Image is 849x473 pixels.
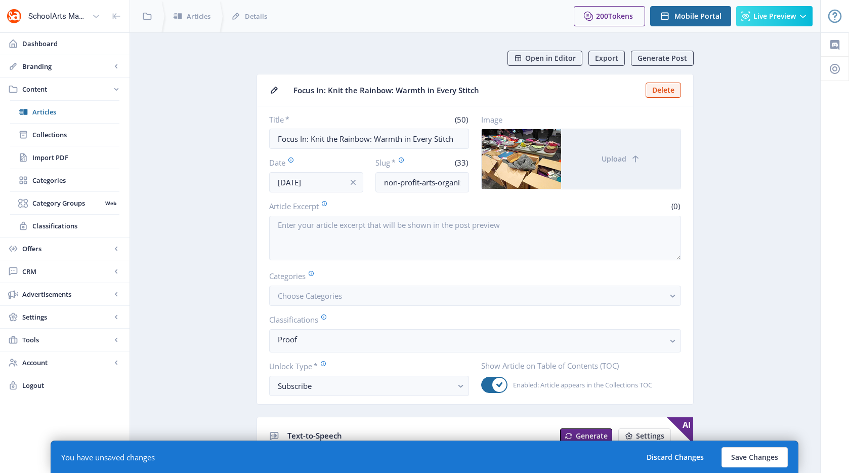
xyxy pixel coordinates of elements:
[278,333,664,345] nb-select-label: Proof
[32,130,119,140] span: Collections
[576,432,608,440] span: Generate
[574,6,645,26] button: 200Tokens
[481,361,673,371] label: Show Article on Table of Contents (TOC)
[22,61,111,71] span: Branding
[638,54,687,62] span: Generate Post
[636,432,664,440] span: Settings
[560,428,612,444] button: Generate
[269,157,355,168] label: Date
[453,114,469,125] span: (50)
[618,428,671,444] button: Settings
[646,83,681,98] button: Delete
[22,38,121,49] span: Dashboard
[753,12,796,20] span: Live Preview
[507,51,582,66] button: Open in Editor
[269,129,469,149] input: Type Article Title ...
[10,192,119,214] a: Category GroupsWeb
[375,172,470,192] input: this-is-how-a-slug-looks-like
[269,329,681,352] button: Proof
[245,11,267,21] span: Details
[22,266,111,277] span: CRM
[721,447,788,467] button: Save Changes
[612,428,671,444] a: New page
[674,12,721,20] span: Mobile Portal
[293,85,640,96] span: Focus In: Knit the Rainbow: Warmth in Every Stitch
[269,376,469,396] button: Subscribe
[650,6,731,26] button: Mobile Portal
[22,335,111,345] span: Tools
[61,452,155,462] div: You have unsaved changes
[481,114,673,125] label: Image
[22,244,111,254] span: Offers
[525,54,576,62] span: Open in Editor
[10,146,119,169] a: Import PDF
[278,380,452,392] div: Subscribe
[269,361,461,372] label: Unlock Type
[102,198,119,208] nb-badge: Web
[595,54,618,62] span: Export
[22,312,111,322] span: Settings
[10,124,119,146] a: Collections
[6,8,22,24] img: properties.app_icon.png
[32,152,119,163] span: Import PDF
[608,11,633,21] span: Tokens
[287,430,342,441] span: Text-to-Speech
[28,5,88,27] div: SchoolArts Magazine
[22,358,111,368] span: Account
[667,417,693,444] span: AI
[561,129,681,189] button: Upload
[602,155,626,163] span: Upload
[187,11,210,21] span: Articles
[588,51,625,66] button: Export
[453,157,469,168] span: (33)
[269,270,673,282] label: Categories
[22,289,111,299] span: Advertisements
[269,172,363,192] input: Publishing Date
[32,198,102,208] span: Category Groups
[269,314,673,325] label: Classifications
[278,291,342,301] span: Choose Categories
[507,379,652,391] span: Enabled: Article appears in the Collections TOC
[22,380,121,390] span: Logout
[670,201,681,211] span: (0)
[736,6,813,26] button: Live Preview
[269,201,471,212] label: Article Excerpt
[637,447,713,467] button: Discard Changes
[32,221,119,231] span: Classifications
[22,84,111,94] span: Content
[269,286,681,306] button: Choose Categories
[10,101,119,123] a: Articles
[32,107,119,117] span: Articles
[348,177,358,187] nb-icon: info
[554,428,612,444] a: New page
[269,114,365,125] label: Title
[375,157,418,168] label: Slug
[32,175,119,185] span: Categories
[10,215,119,237] a: Classifications
[10,169,119,191] a: Categories
[631,51,694,66] button: Generate Post
[343,172,363,192] button: info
